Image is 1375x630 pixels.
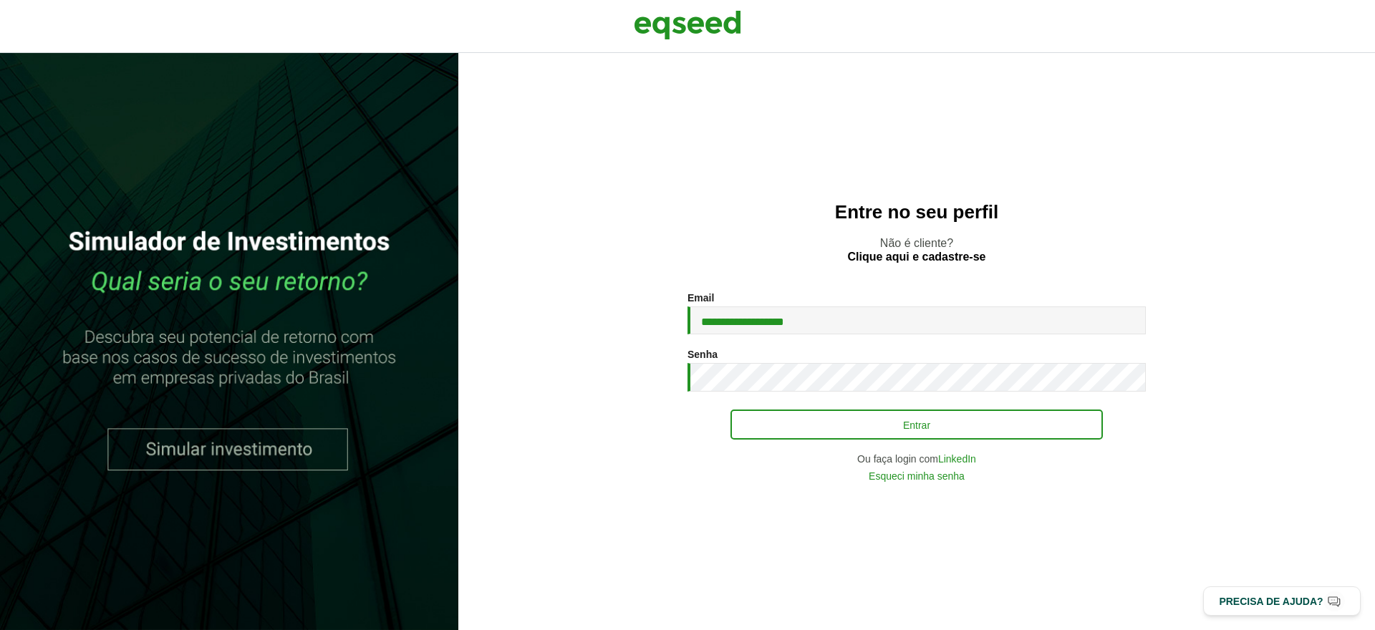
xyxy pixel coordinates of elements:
p: Não é cliente? [487,236,1346,263]
a: Esqueci minha senha [869,471,965,481]
label: Email [687,293,714,303]
a: LinkedIn [938,454,976,464]
button: Entrar [730,409,1103,440]
h2: Entre no seu perfil [487,202,1346,223]
a: Clique aqui e cadastre-se [848,251,986,263]
div: Ou faça login com [687,454,1146,464]
label: Senha [687,349,718,359]
img: EqSeed Logo [634,7,741,43]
